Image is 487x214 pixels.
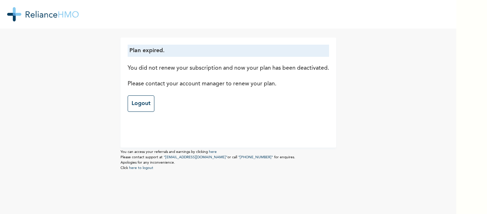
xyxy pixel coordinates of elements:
img: RelianceHMO [7,7,79,21]
a: Logout [128,95,154,112]
p: You can access your referrals and earnings by clicking [121,149,336,155]
a: here [209,150,217,154]
p: Plan expired. [129,46,327,55]
a: here to logout [129,166,153,170]
p: Click [121,165,336,171]
p: You did not renew your subscription and now your plan has been deactivated. [128,64,329,73]
p: Please contact your account manager to renew your plan. [128,80,329,88]
a: "[PHONE_NUMBER]" [238,155,273,159]
p: Please contact support at or call for enquires. Apologies for any inconvenience. [121,155,336,165]
a: "[EMAIL_ADDRESS][DOMAIN_NAME]" [164,155,227,159]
